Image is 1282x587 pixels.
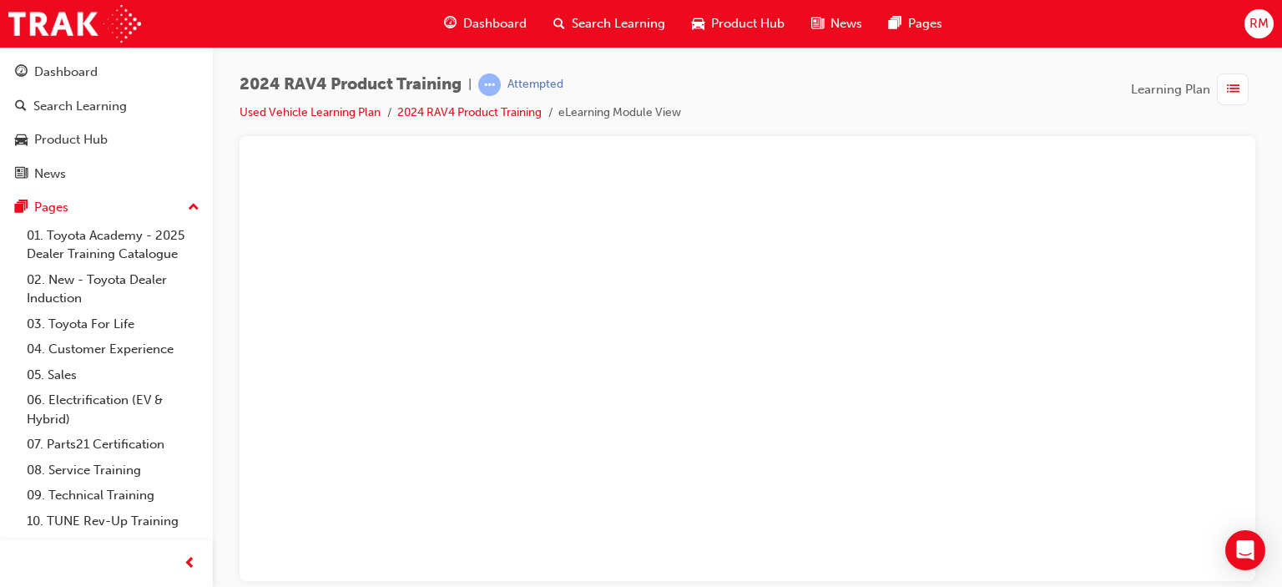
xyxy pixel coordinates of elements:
span: car-icon [15,133,28,148]
a: 09. Technical Training [20,483,206,509]
button: Pages [7,192,206,223]
a: Used Vehicle Learning Plan [240,105,381,119]
a: pages-iconPages [876,7,956,41]
span: news-icon [15,167,28,182]
a: Product Hub [7,124,206,155]
span: up-icon [188,197,199,219]
div: Open Intercom Messenger [1225,530,1265,570]
img: Trak [8,5,141,43]
div: Pages [34,198,68,217]
a: 08. Service Training [20,458,206,483]
span: 2024 RAV4 Product Training [240,75,462,94]
a: News [7,159,206,190]
span: Learning Plan [1131,80,1210,99]
span: pages-icon [889,13,901,34]
span: pages-icon [15,200,28,215]
button: RM [1244,9,1274,38]
a: 05. Sales [20,362,206,388]
span: car-icon [692,13,704,34]
a: All Pages [20,534,206,559]
span: Dashboard [463,14,527,33]
div: Search Learning [33,97,127,116]
a: 10. TUNE Rev-Up Training [20,509,206,534]
div: Dashboard [34,63,98,82]
a: 02. New - Toyota Dealer Induction [20,267,206,311]
button: DashboardSearch LearningProduct HubNews [7,53,206,192]
span: guage-icon [444,13,457,34]
span: RM [1249,14,1269,33]
span: news-icon [811,13,824,34]
div: News [34,164,66,184]
div: Attempted [507,77,563,93]
a: Dashboard [7,57,206,88]
span: prev-icon [184,554,196,574]
div: Product Hub [34,130,108,149]
span: News [830,14,862,33]
span: guage-icon [15,65,28,80]
span: learningRecordVerb_ATTEMPT-icon [478,73,501,96]
span: Search Learning [572,14,665,33]
a: 03. Toyota For Life [20,311,206,337]
a: 04. Customer Experience [20,337,206,362]
a: 2024 RAV4 Product Training [397,105,542,119]
a: 01. Toyota Academy - 2025 Dealer Training Catalogue [20,223,206,267]
button: Learning Plan [1131,73,1255,105]
a: 07. Parts21 Certification [20,432,206,458]
a: news-iconNews [798,7,876,41]
span: Pages [908,14,942,33]
a: car-iconProduct Hub [679,7,798,41]
li: eLearning Module View [558,104,681,123]
span: list-icon [1227,79,1239,100]
span: Product Hub [711,14,785,33]
a: search-iconSearch Learning [540,7,679,41]
a: guage-iconDashboard [431,7,540,41]
span: search-icon [15,99,27,114]
span: search-icon [553,13,565,34]
a: 06. Electrification (EV & Hybrid) [20,387,206,432]
a: Search Learning [7,91,206,122]
span: | [468,75,472,94]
